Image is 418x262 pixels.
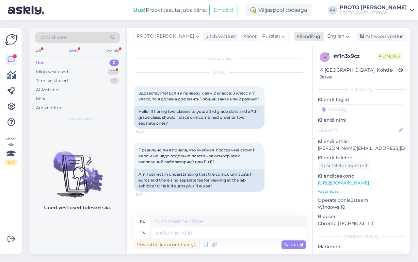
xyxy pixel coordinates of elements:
[318,220,405,227] p: Chrome [TECHNICAL_ID]
[356,32,406,41] div: Arhiveeri vestlus
[134,169,265,192] div: Am I correct in understanding that the curriculum costs 11 euros and there's no separate fee for ...
[209,4,237,16] button: Emailid
[318,145,405,152] p: [PERSON_NAME][EMAIL_ADDRESS][DOMAIN_NAME]
[284,242,303,248] span: Saada
[377,53,403,60] span: Online
[318,96,405,103] p: Kliendi tag'id
[62,116,93,122] span: Uued vestlused
[137,33,194,40] span: PROTO [PERSON_NAME]
[140,216,146,227] div: ru
[134,240,198,249] div: Privaatne kommentaar
[340,10,407,15] div: PROTO AVASTUSTEHAS
[109,60,119,66] div: 0
[5,160,17,166] div: 2 / 3
[318,173,405,180] p: Klienditeekond
[340,5,407,10] div: PROTO [PERSON_NAME]
[318,117,405,124] p: Kliendi nimi
[36,69,68,75] div: Minu vestlused
[104,47,120,55] div: Socials
[203,33,236,40] div: juhib vestlust
[36,87,60,93] div: AI Assistent
[333,52,377,60] div: # r1h3x9cz
[318,127,397,134] input: Lisa nimi
[108,69,119,75] div: 10
[138,91,259,101] span: Здравствуйте! Если я привезу к вам 2 класса: 3 класс и 7 класс, то я должна оформить 1 общий зака...
[241,33,257,40] div: Klient
[340,5,414,15] a: PROTO [PERSON_NAME]PROTO AVASTUSTEHAS
[318,197,405,204] p: Operatsioonisüsteem
[134,69,306,75] div: [DATE]
[133,6,207,14] div: Proovi tasuta juba täna:
[5,136,17,166] div: Vaata siia
[35,47,42,55] div: All
[327,33,344,40] span: English
[328,6,337,15] div: PK
[318,188,405,194] p: Vaata edasi ...
[36,78,68,84] div: Tiimi vestlused
[262,33,280,40] span: Russian
[140,227,146,238] div: en
[318,138,405,145] p: Kliendi email
[134,106,265,129] div: Hello! If I bring two classes to you: a 3rd grade class and a 7th grade class, should I place one...
[136,129,160,134] span: 10:02
[29,140,125,199] img: No chats
[36,105,63,111] div: Arhiveeritud
[318,154,405,161] p: Kliendi telefon
[318,213,405,220] p: Brauser
[318,204,405,211] p: Windows 10
[5,33,18,46] img: Askly Logo
[133,7,146,13] b: Uus!
[44,204,111,211] p: Uued vestlused tulevad siia.
[318,234,405,239] div: [PERSON_NAME]
[318,161,370,170] div: Küsi telefoninumbrit
[36,60,44,66] div: Uus
[318,180,369,186] a: [URL][DOMAIN_NAME]
[318,104,405,114] input: Lisa tag
[134,56,306,61] div: Vestlus algas
[323,55,326,60] span: r
[110,78,119,84] div: 2
[136,192,160,197] span: 10:04
[36,96,45,102] div: Kõik
[245,4,312,16] div: Väljaspool tööaega
[318,86,405,92] div: Kliendi info
[40,34,67,41] span: Otsi kliente
[318,243,405,250] p: Märkmed
[138,148,256,164] span: Правильно ли я поняла, что учебная программа стоит 11 евро и не надо отдельно платить за осмотр в...
[67,47,79,55] div: Web
[294,33,322,40] div: Klienditugi
[320,67,398,80] div: [GEOGRAPHIC_DATA], Kohtla-Järve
